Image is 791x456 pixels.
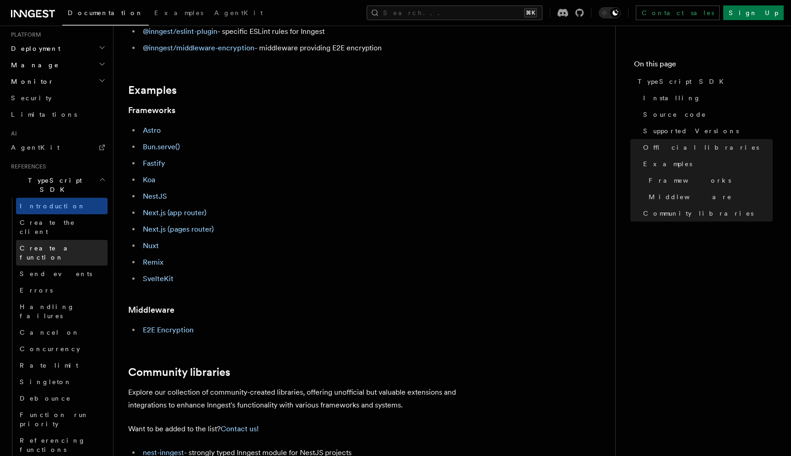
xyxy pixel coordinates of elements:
[524,8,537,17] kbd: ⌘K
[7,176,99,194] span: TypeScript SDK
[20,219,75,235] span: Create the client
[11,144,60,151] span: AgentKit
[7,40,108,57] button: Deployment
[639,123,773,139] a: Supported Versions
[7,163,46,170] span: References
[16,324,108,341] a: Cancel on
[638,77,729,86] span: TypeScript SDK
[143,258,163,266] a: Remix
[7,60,59,70] span: Manage
[7,139,108,156] a: AgentKit
[20,395,71,402] span: Debounce
[128,386,494,412] p: Explore our collection of community-created libraries, offering unofficial but valuable extension...
[639,139,773,156] a: Official libraries
[723,5,784,20] a: Sign Up
[16,266,108,282] a: Send events
[20,202,86,210] span: Introduction
[649,192,732,201] span: Middleware
[20,362,78,369] span: Rate limit
[7,90,108,106] a: Security
[11,111,77,118] span: Limitations
[143,225,214,233] a: Next.js (pages router)
[143,159,165,168] a: Fastify
[214,9,263,16] span: AgentKit
[140,42,494,54] li: - middleware providing E2E encryption
[643,110,706,119] span: Source code
[599,7,621,18] button: Toggle dark mode
[16,214,108,240] a: Create the client
[7,57,108,73] button: Manage
[367,5,542,20] button: Search...⌘K
[634,59,773,73] h4: On this page
[16,282,108,299] a: Errors
[639,90,773,106] a: Installing
[16,240,108,266] a: Create a function
[11,94,52,102] span: Security
[68,9,143,16] span: Documentation
[20,303,75,320] span: Handling failures
[643,126,739,136] span: Supported Versions
[143,241,159,250] a: Nuxt
[128,104,175,117] a: Frameworks
[16,357,108,374] a: Rate limit
[62,3,149,26] a: Documentation
[128,304,174,316] a: Middleware
[7,172,108,198] button: TypeScript SDK
[16,390,108,407] a: Debounce
[7,44,60,53] span: Deployment
[645,172,773,189] a: Frameworks
[643,209,753,218] span: Community libraries
[221,424,259,433] a: Contact us!
[16,341,108,357] a: Concurrency
[639,106,773,123] a: Source code
[20,437,86,453] span: Referencing functions
[649,176,731,185] span: Frameworks
[7,130,17,137] span: AI
[639,205,773,222] a: Community libraries
[639,156,773,172] a: Examples
[634,73,773,90] a: TypeScript SDK
[128,84,177,97] a: Examples
[143,326,194,334] a: E2E Encryption
[149,3,209,25] a: Examples
[643,143,759,152] span: Official libraries
[20,329,80,336] span: Cancel on
[643,159,692,168] span: Examples
[143,274,173,283] a: SvelteKit
[128,366,230,379] a: Community libraries
[20,244,74,261] span: Create a function
[16,299,108,324] a: Handling failures
[16,374,108,390] a: Singleton
[154,9,203,16] span: Examples
[7,31,41,38] span: Platform
[645,189,773,205] a: Middleware
[143,43,255,52] a: @inngest/middleware-encryption
[128,423,494,435] p: Want to be added to the list?
[20,287,53,294] span: Errors
[643,93,701,103] span: Installing
[7,73,108,90] button: Monitor
[20,270,92,277] span: Send events
[209,3,268,25] a: AgentKit
[636,5,720,20] a: Contact sales
[143,142,180,151] a: Bun.serve()
[16,407,108,432] a: Function run priority
[143,27,217,36] a: @inngest/eslint-plugin
[20,345,80,353] span: Concurrency
[20,411,89,428] span: Function run priority
[143,126,161,135] a: Astro
[16,198,108,214] a: Introduction
[140,25,494,38] li: - specific ESLint rules for Inngest
[7,77,54,86] span: Monitor
[143,208,206,217] a: Next.js (app router)
[143,175,155,184] a: Koa
[7,106,108,123] a: Limitations
[20,378,72,385] span: Singleton
[143,192,167,201] a: NestJS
